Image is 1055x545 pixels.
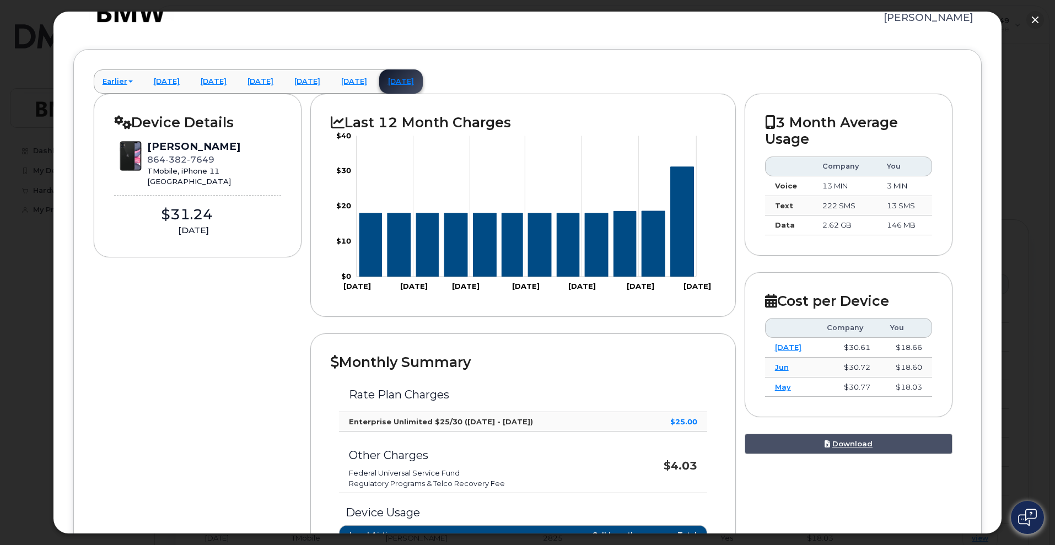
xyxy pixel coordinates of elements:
tspan: [DATE] [343,282,371,290]
tspan: [DATE] [452,282,480,290]
img: Open chat [1018,509,1037,526]
a: Download [745,434,953,454]
tspan: [DATE] [627,282,655,290]
a: [DATE] [775,343,801,352]
tspan: [DATE] [512,282,540,290]
td: $18.66 [880,338,932,358]
th: Local Airtime [339,525,492,545]
th: Total [645,525,707,545]
h2: Monthly Summary [331,354,715,370]
tspan: [DATE] [400,282,428,290]
tspan: [DATE] [683,282,711,290]
g: Chart [336,131,711,290]
th: You [880,318,932,338]
g: Series [359,167,694,277]
a: Jun [775,363,789,371]
strong: $25.00 [670,417,697,426]
h3: Device Usage [339,506,707,519]
strong: Enterprise Unlimited $25/30 ([DATE] - [DATE]) [349,417,533,426]
th: Company [817,318,880,338]
tspan: [DATE] [568,282,596,290]
td: $18.03 [880,377,932,397]
td: $18.60 [880,358,932,377]
h3: Other Charges [349,449,621,461]
li: Federal Universal Service Fund [349,468,621,478]
li: Regulatory Programs & Telco Recovery Fee [349,478,621,489]
th: Call Length [492,525,645,545]
h2: Cost per Device [765,293,933,309]
h3: Rate Plan Charges [349,388,697,401]
a: May [775,382,791,391]
tspan: $0 [341,272,351,280]
td: $30.61 [817,338,880,358]
strong: $4.03 [664,459,697,472]
td: $30.72 [817,358,880,377]
td: $30.77 [817,377,880,397]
